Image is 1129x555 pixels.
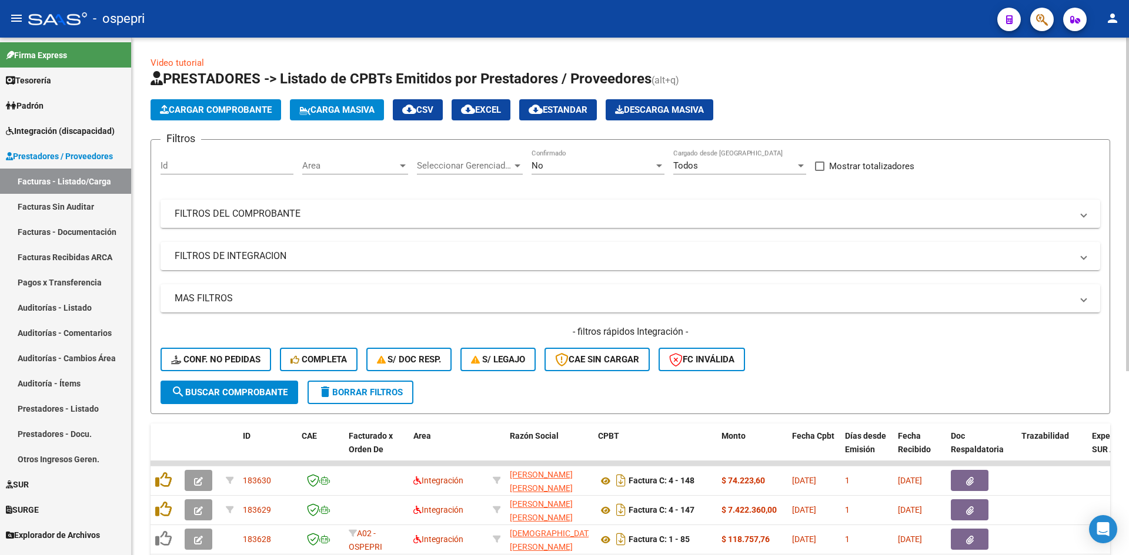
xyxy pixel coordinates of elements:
[175,207,1072,220] mat-panel-title: FILTROS DEL COMPROBANTE
[318,385,332,399] mat-icon: delete
[171,385,185,399] mat-icon: search
[243,505,271,514] span: 183629
[280,348,358,371] button: Completa
[160,105,272,115] span: Cargar Comprobante
[946,423,1017,475] datatable-header-cell: Doc Respaldatoria
[555,354,639,365] span: CAE SIN CARGAR
[6,503,39,516] span: SURGE
[606,99,713,120] app-download-masive: Descarga masiva de comprobantes (adjuntos)
[529,102,543,116] mat-icon: cloud_download
[532,160,543,171] span: No
[290,99,384,120] button: Carga Masiva
[722,534,770,544] strong: $ 118.757,76
[792,431,834,440] span: Fecha Cpbt
[510,468,589,493] div: 27339695860
[510,470,573,493] span: [PERSON_NAME] [PERSON_NAME]
[377,354,442,365] span: S/ Doc Resp.
[951,431,1004,454] span: Doc Respaldatoria
[593,423,717,475] datatable-header-cell: CPBT
[151,70,652,87] span: PRESTADORES -> Listado de CPBTs Emitidos por Prestadores / Proveedores
[413,431,431,440] span: Area
[413,476,463,485] span: Integración
[6,150,113,163] span: Prestadores / Proveedores
[290,354,347,365] span: Completa
[452,99,510,120] button: EXCEL
[402,102,416,116] mat-icon: cloud_download
[471,354,525,365] span: S/ legajo
[175,250,1072,263] mat-panel-title: FILTROS DE INTEGRACION
[845,534,850,544] span: 1
[344,423,409,475] datatable-header-cell: Facturado x Orden De
[417,160,512,171] span: Seleccionar Gerenciador
[845,505,850,514] span: 1
[151,58,204,68] a: Video tutorial
[243,534,271,544] span: 183628
[6,74,51,87] span: Tesorería
[613,530,629,549] i: Descargar documento
[510,497,589,522] div: 27339695860
[669,354,734,365] span: FC Inválida
[510,499,573,522] span: [PERSON_NAME] [PERSON_NAME]
[652,75,679,86] span: (alt+q)
[629,506,694,515] strong: Factura C: 4 - 147
[606,99,713,120] button: Descarga Masiva
[659,348,745,371] button: FC Inválida
[898,534,922,544] span: [DATE]
[243,476,271,485] span: 183630
[409,423,488,475] datatable-header-cell: Area
[243,431,250,440] span: ID
[308,381,413,404] button: Borrar Filtros
[175,292,1072,305] mat-panel-title: MAS FILTROS
[151,99,281,120] button: Cargar Comprobante
[302,431,317,440] span: CAE
[529,105,587,115] span: Estandar
[792,534,816,544] span: [DATE]
[6,125,115,137] span: Integración (discapacidad)
[161,200,1100,228] mat-expansion-panel-header: FILTROS DEL COMPROBANTE
[461,105,501,115] span: EXCEL
[893,423,946,475] datatable-header-cell: Fecha Recibido
[722,505,777,514] strong: $ 7.422.360,00
[505,423,593,475] datatable-header-cell: Razón Social
[722,476,765,485] strong: $ 74.223,60
[519,99,597,120] button: Estandar
[6,478,29,491] span: SUR
[413,534,463,544] span: Integración
[898,431,931,454] span: Fecha Recibido
[629,535,690,544] strong: Factura C: 1 - 85
[840,423,893,475] datatable-header-cell: Días desde Emisión
[598,431,619,440] span: CPBT
[6,49,67,62] span: Firma Express
[1089,515,1117,543] div: Open Intercom Messenger
[673,160,698,171] span: Todos
[787,423,840,475] datatable-header-cell: Fecha Cpbt
[93,6,145,32] span: - ospepri
[161,130,201,147] h3: Filtros
[629,476,694,486] strong: Factura C: 4 - 148
[613,500,629,519] i: Descargar documento
[613,471,629,490] i: Descargar documento
[171,387,288,398] span: Buscar Comprobante
[545,348,650,371] button: CAE SIN CARGAR
[161,284,1100,312] mat-expansion-panel-header: MAS FILTROS
[366,348,452,371] button: S/ Doc Resp.
[161,325,1100,338] h4: - filtros rápidos Integración -
[792,476,816,485] span: [DATE]
[845,476,850,485] span: 1
[9,11,24,25] mat-icon: menu
[302,160,398,171] span: Area
[161,348,271,371] button: Conf. no pedidas
[6,529,100,541] span: Explorador de Archivos
[349,529,382,551] span: A02 - OSPEPRI
[1017,423,1087,475] datatable-header-cell: Trazabilidad
[161,242,1100,270] mat-expansion-panel-header: FILTROS DE INTEGRACION
[1021,431,1069,440] span: Trazabilidad
[6,99,44,112] span: Padrón
[318,387,403,398] span: Borrar Filtros
[898,476,922,485] span: [DATE]
[510,431,559,440] span: Razón Social
[161,381,298,404] button: Buscar Comprobante
[349,431,393,454] span: Facturado x Orden De
[238,423,297,475] datatable-header-cell: ID
[460,348,536,371] button: S/ legajo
